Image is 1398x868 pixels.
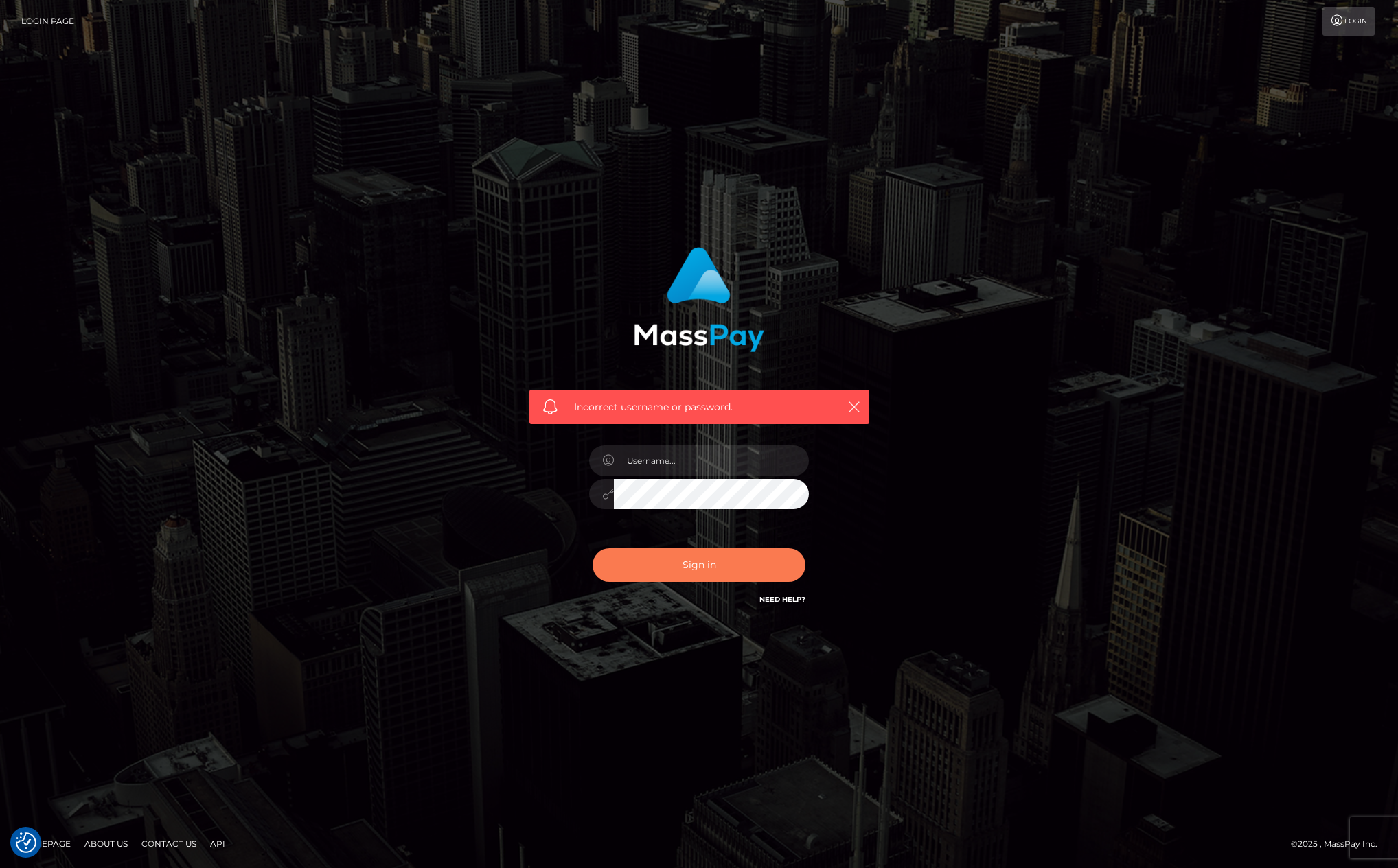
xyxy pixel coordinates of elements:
div: © 2025 , MassPay Inc. [1291,836,1388,852]
a: Homepage [15,833,76,854]
a: Need Help? [759,595,805,604]
img: Revisit consent button [16,832,36,853]
button: Sign in [593,548,805,582]
a: API [205,833,231,854]
span: Incorrect username or password. [574,400,825,414]
a: Login [1322,7,1375,36]
a: About Us [79,833,133,854]
input: Username... [614,445,809,476]
a: Login Page [21,7,74,36]
button: Consent Preferences [16,832,36,853]
img: MassPay Login [634,247,764,352]
a: Contact Us [136,833,202,854]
